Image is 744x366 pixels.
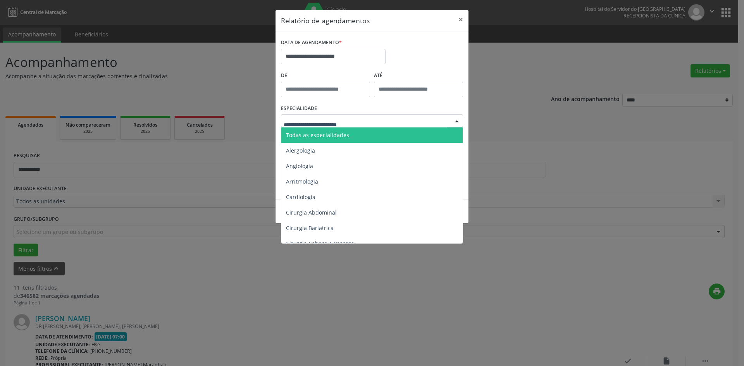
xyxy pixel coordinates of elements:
[286,224,334,232] span: Cirurgia Bariatrica
[281,37,342,49] label: DATA DE AGENDAMENTO
[286,193,315,201] span: Cardiologia
[281,70,370,82] label: De
[281,103,317,115] label: ESPECIALIDADE
[374,70,463,82] label: ATÉ
[281,15,370,26] h5: Relatório de agendamentos
[286,162,313,170] span: Angiologia
[286,147,315,154] span: Alergologia
[286,131,349,139] span: Todas as especialidades
[286,209,337,216] span: Cirurgia Abdominal
[286,240,354,247] span: Cirurgia Cabeça e Pescoço
[453,10,468,29] button: Close
[286,178,318,185] span: Arritmologia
